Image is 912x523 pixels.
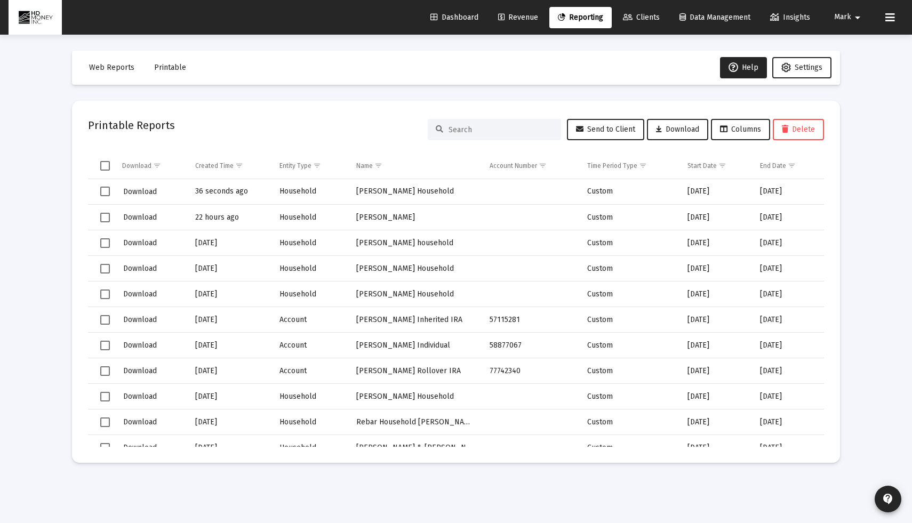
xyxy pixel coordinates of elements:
[762,7,819,28] a: Insights
[679,13,750,22] span: Data Management
[680,384,753,409] td: [DATE]
[671,7,759,28] a: Data Management
[349,230,482,256] td: [PERSON_NAME] household
[188,230,273,256] td: [DATE]
[753,435,824,461] td: [DATE]
[711,119,770,140] button: Columns
[154,63,186,72] span: Printable
[349,409,482,435] td: Rebar Household [PERSON_NAME]
[851,7,864,28] mat-icon: arrow_drop_down
[580,153,680,179] td: Column Time Period Type
[580,230,680,256] td: Custom
[272,358,349,384] td: Account
[349,333,482,358] td: [PERSON_NAME] Individual
[788,162,796,170] span: Show filter options for column 'End Date'
[639,162,647,170] span: Show filter options for column 'Time Period Type'
[356,162,373,170] div: Name
[100,264,110,273] div: Select row
[680,153,753,179] td: Column Start Date
[272,333,349,358] td: Account
[729,63,758,72] span: Help
[100,238,110,248] div: Select row
[680,281,753,307] td: [DATE]
[272,179,349,205] td: Household
[122,363,158,379] button: Download
[782,125,815,134] span: Delete
[349,307,482,333] td: [PERSON_NAME] Inherited IRA
[760,162,786,170] div: End Date
[720,125,761,134] span: Columns
[123,289,157,299] span: Download
[821,6,877,28] button: Mark
[753,358,824,384] td: [DATE]
[753,307,824,333] td: [DATE]
[580,281,680,307] td: Custom
[123,315,157,324] span: Download
[122,440,158,455] button: Download
[122,184,158,199] button: Download
[580,307,680,333] td: Custom
[122,312,158,327] button: Download
[122,210,158,225] button: Download
[576,125,635,134] span: Send to Client
[272,384,349,409] td: Household
[272,205,349,230] td: Household
[680,256,753,281] td: [DATE]
[100,366,110,376] div: Select row
[188,307,273,333] td: [DATE]
[349,358,482,384] td: [PERSON_NAME] Rollover IRA
[482,333,580,358] td: 58877067
[614,7,668,28] a: Clients
[430,13,478,22] span: Dashboard
[482,307,580,333] td: 57115281
[122,389,158,404] button: Download
[349,384,482,409] td: [PERSON_NAME] Household
[753,256,824,281] td: [DATE]
[718,162,726,170] span: Show filter options for column 'Start Date'
[88,153,824,447] div: Data grid
[123,341,157,350] span: Download
[122,235,158,251] button: Download
[153,162,161,170] span: Show filter options for column 'Download'
[122,261,158,276] button: Download
[567,119,644,140] button: Send to Client
[279,162,311,170] div: Entity Type
[272,409,349,435] td: Household
[422,7,487,28] a: Dashboard
[123,443,157,452] span: Download
[482,358,580,384] td: 77742340
[100,392,110,401] div: Select row
[17,7,54,28] img: Dashboard
[272,256,349,281] td: Household
[680,307,753,333] td: [DATE]
[123,366,157,375] span: Download
[100,213,110,222] div: Select row
[753,333,824,358] td: [DATE]
[720,57,767,78] button: Help
[349,205,482,230] td: [PERSON_NAME]
[549,7,612,28] a: Reporting
[490,162,537,170] div: Account Number
[123,213,157,222] span: Download
[88,117,175,134] h2: Printable Reports
[773,119,824,140] button: Delete
[680,435,753,461] td: [DATE]
[123,187,157,196] span: Download
[680,358,753,384] td: [DATE]
[482,153,580,179] td: Column Account Number
[123,238,157,247] span: Download
[188,409,273,435] td: [DATE]
[100,187,110,196] div: Select row
[623,13,660,22] span: Clients
[539,162,547,170] span: Show filter options for column 'Account Number'
[122,162,151,170] div: Download
[81,57,143,78] button: Web Reports
[100,289,110,299] div: Select row
[188,256,273,281] td: [DATE]
[272,281,349,307] td: Household
[100,315,110,325] div: Select row
[580,179,680,205] td: Custom
[580,358,680,384] td: Custom
[188,435,273,461] td: [DATE]
[123,392,157,401] span: Download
